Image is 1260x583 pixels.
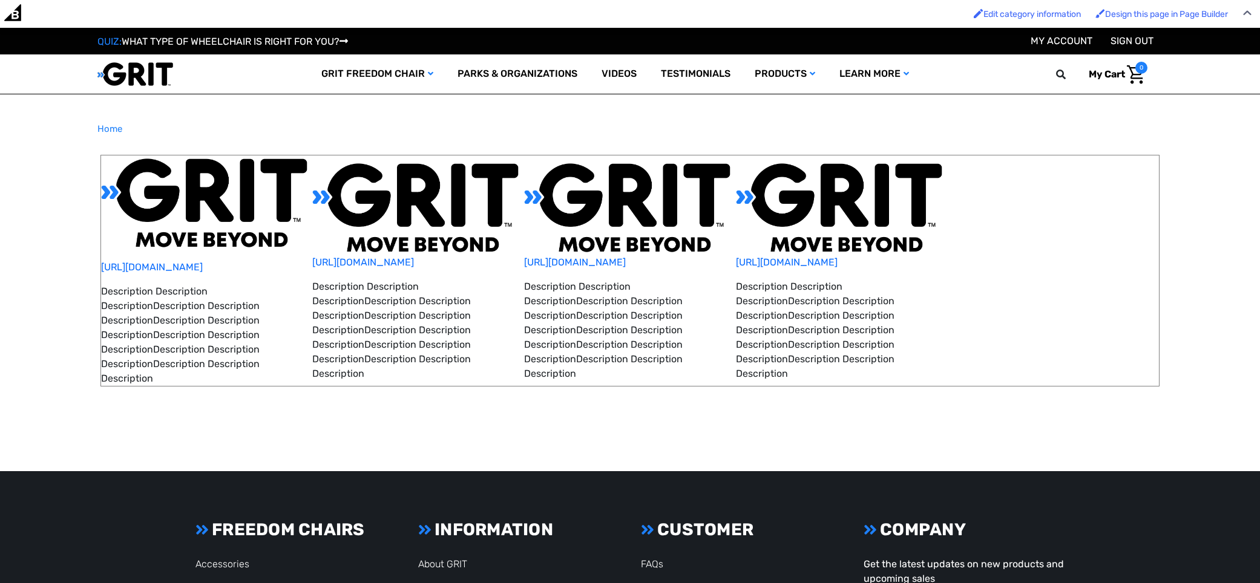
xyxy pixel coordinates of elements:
[736,256,838,268] a: [URL][DOMAIN_NAME]
[312,279,524,381] p: Description Description DescriptionDescription Description DescriptionDescription Description Des...
[97,36,122,47] span: QUIZ:
[864,519,1065,540] h3: COMPANY
[736,279,948,381] p: Description Description DescriptionDescription Description DescriptionDescription Description Des...
[1095,8,1105,18] img: Enabled brush for page builder edit.
[97,122,1163,136] nav: Breadcrumb
[97,36,348,47] a: QUIZ:WHAT TYPE OF WHEELCHAIR IS RIGHT FOR YOU?
[1243,10,1252,16] img: Close Admin Bar
[1127,65,1144,84] img: Cart
[97,62,173,86] img: GRIT All-Terrain Wheelchair and Mobility Equipment
[418,558,467,570] a: About GRIT
[312,256,414,268] a: [URL][DOMAIN_NAME]
[968,3,1087,25] a: Enabled brush for category edit Edit category information
[743,54,827,94] a: Products
[1105,9,1228,19] span: Design this page in Page Builder
[1135,62,1147,74] span: 0
[649,54,743,94] a: Testimonials
[524,256,626,268] a: [URL][DOMAIN_NAME]
[309,54,445,94] a: GRIT Freedom Chair
[983,9,1081,19] span: Edit category information
[418,519,619,540] h3: INFORMATION
[974,8,983,18] img: Enabled brush for category edit
[1031,35,1092,47] a: Account
[195,558,249,570] a: Accessories
[641,519,842,540] h3: CUSTOMER
[97,123,122,134] span: Home
[641,558,663,570] a: FAQs
[1061,62,1080,87] input: Search
[195,519,396,540] h3: FREEDOM CHAIRS
[589,54,649,94] a: Videos
[97,122,122,136] a: Home
[101,284,312,386] p: Description Description DescriptionDescription Description DescriptionDescription Description Des...
[827,54,921,94] a: Learn More
[1089,68,1125,80] span: My Cart
[1111,35,1153,47] a: Sign out
[1089,3,1234,25] a: Enabled brush for page builder edit. Design this page in Page Builder
[101,261,203,273] a: [URL][DOMAIN_NAME]
[524,279,736,381] p: Description Description DescriptionDescription Description DescriptionDescription Description Des...
[445,54,589,94] a: Parks & Organizations
[1080,62,1147,87] a: Cart with 0 items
